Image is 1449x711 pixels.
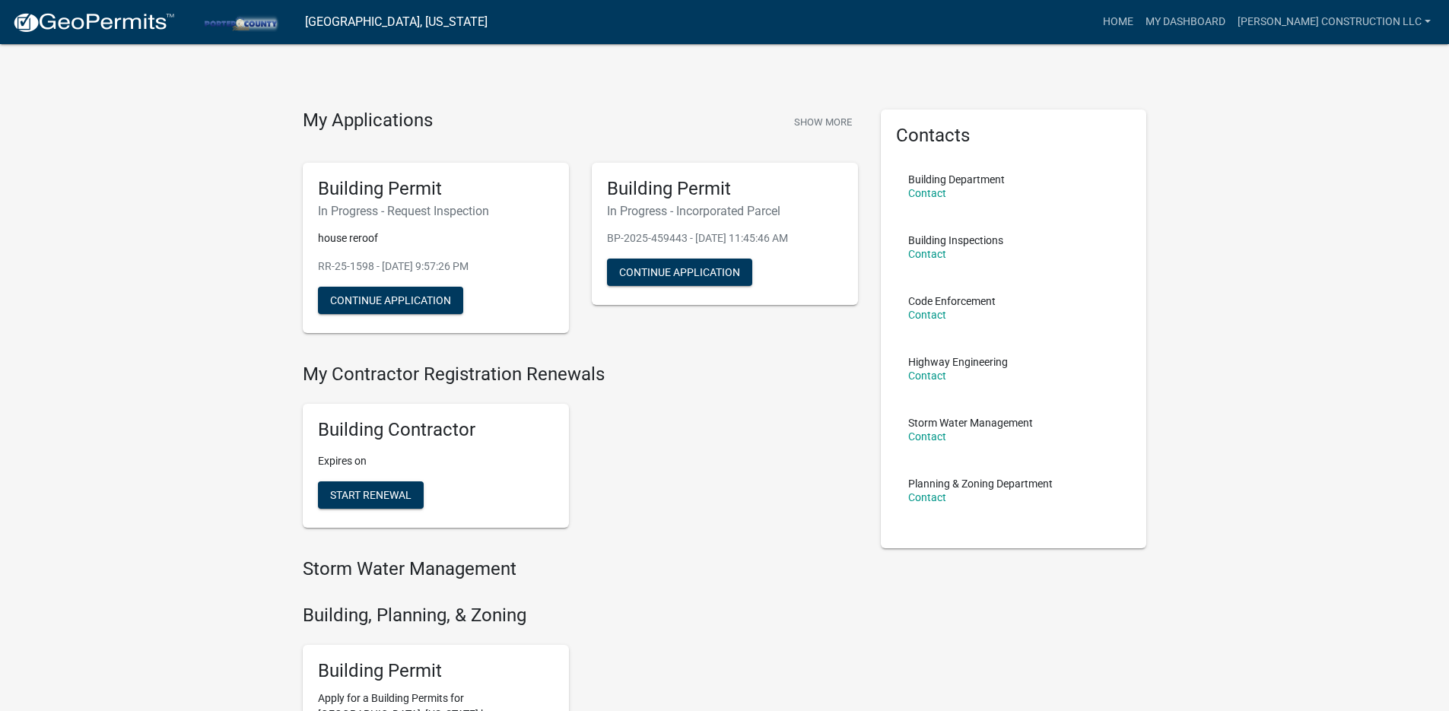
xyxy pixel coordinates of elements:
a: Contact [908,491,946,503]
p: Building Inspections [908,235,1003,246]
a: [PERSON_NAME] Construction LLC [1231,8,1437,37]
h5: Building Permit [318,178,554,200]
h4: Storm Water Management [303,558,858,580]
a: Contact [908,187,946,199]
p: Highway Engineering [908,357,1008,367]
button: Show More [788,110,858,135]
h4: Building, Planning, & Zoning [303,605,858,627]
p: Building Department [908,174,1005,185]
a: Contact [908,248,946,260]
p: house reroof [318,230,554,246]
p: Expires on [318,453,554,469]
a: Home [1097,8,1139,37]
h5: Building Contractor [318,419,554,441]
h5: Contacts [896,125,1132,147]
h4: My Contractor Registration Renewals [303,363,858,386]
a: Contact [908,430,946,443]
h4: My Applications [303,110,433,132]
wm-registration-list-section: My Contractor Registration Renewals [303,363,858,540]
h5: Building Permit [318,660,554,682]
a: [GEOGRAPHIC_DATA], [US_STATE] [305,9,488,35]
h6: In Progress - Incorporated Parcel [607,204,843,218]
button: Continue Application [318,287,463,314]
p: Planning & Zoning Department [908,478,1053,489]
p: BP-2025-459443 - [DATE] 11:45:46 AM [607,230,843,246]
p: Storm Water Management [908,417,1033,428]
button: Continue Application [607,259,752,286]
a: Contact [908,309,946,321]
img: Porter County, Indiana [187,11,293,32]
p: RR-25-1598 - [DATE] 9:57:26 PM [318,259,554,275]
p: Code Enforcement [908,296,996,306]
span: Start Renewal [330,489,412,501]
a: My Dashboard [1139,8,1231,37]
h6: In Progress - Request Inspection [318,204,554,218]
h5: Building Permit [607,178,843,200]
button: Start Renewal [318,481,424,509]
a: Contact [908,370,946,382]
